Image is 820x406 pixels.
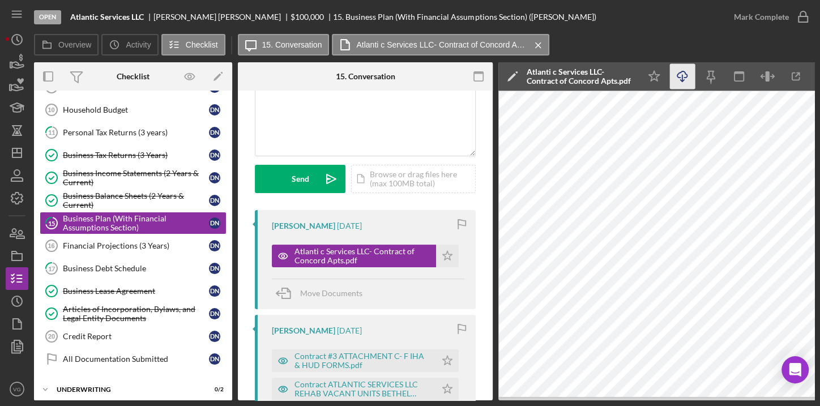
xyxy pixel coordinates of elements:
button: 15. Conversation [238,34,330,55]
span: $100,000 [291,12,324,22]
a: 15Business Plan (With Financial Assumptions Section)DN [40,212,227,234]
div: [PERSON_NAME] [PERSON_NAME] [153,12,291,22]
div: [PERSON_NAME] [272,221,335,230]
tspan: 17 [48,264,55,272]
button: VG [6,378,28,400]
time: 2025-10-09 15:17 [337,326,362,335]
div: Household Budget [63,105,209,114]
a: All Documentation SubmittedDN [40,348,227,370]
a: Business Lease AgreementDN [40,280,227,302]
div: 0 / 2 [203,386,224,393]
button: Move Documents [272,279,374,307]
div: D N [209,308,220,319]
a: Business Balance Sheets (2 Years & Current)DN [40,189,227,212]
div: Send [292,165,309,193]
button: Contract #3 ATTACHMENT C- F IHA & HUD FORMS.pdf [272,349,459,372]
div: 15. Business Plan (With Financial Assumptions Section) ([PERSON_NAME]) [333,12,596,22]
tspan: 11 [48,129,55,136]
div: Credit Report [63,332,209,341]
a: 17Business Debt ScheduleDN [40,257,227,280]
a: 10Household BudgetDN [40,99,227,121]
b: Atlantic Services LLC [70,12,144,22]
label: Activity [126,40,151,49]
div: Contract #3 ATTACHMENT C- F IHA & HUD FORMS.pdf [294,352,430,370]
text: VG [13,386,21,392]
div: Open [34,10,61,24]
div: Business Debt Schedule [63,264,209,273]
a: 11Personal Tax Returns (3 years)DN [40,121,227,144]
time: 2025-10-09 15:34 [337,221,362,230]
div: D N [209,353,220,365]
label: Checklist [186,40,218,49]
label: Overview [58,40,91,49]
label: Atlanti c Services LLC- Contract of Concord Apts.pdf [356,40,526,49]
button: Send [255,165,345,193]
div: Mark Complete [734,6,789,28]
tspan: 10 [48,106,54,113]
a: Business Income Statements (2 Years & Current)DN [40,166,227,189]
div: Business Lease Agreement [63,287,209,296]
div: Business Income Statements (2 Years & Current) [63,169,209,187]
div: D N [209,195,220,206]
div: All Documentation Submitted [63,354,209,364]
div: [PERSON_NAME] [272,326,335,335]
div: Personal Tax Returns (3 years) [63,128,209,137]
button: Atlanti c Services LLC- Contract of Concord Apts.pdf [332,34,549,55]
tspan: 16 [48,242,54,249]
div: Atlanti c Services LLC- Contract of Concord Apts.pdf [294,247,430,265]
div: D N [209,104,220,116]
tspan: 15 [48,219,55,226]
button: Contract ATLANTIC SERVICES LLC REHAB VACANT UNITS BETHEL APTS IDC.pdf [272,378,459,400]
span: Move Documents [300,288,362,298]
button: Checklist [161,34,225,55]
div: Open Intercom Messenger [781,356,809,383]
button: Atlanti c Services LLC- Contract of Concord Apts.pdf [272,245,459,267]
a: Business Tax Returns (3 Years)DN [40,144,227,166]
div: D N [209,285,220,297]
div: Business Plan (With Financial Assumptions Section) [63,214,209,232]
tspan: 20 [48,333,55,340]
div: D N [209,149,220,161]
button: Activity [101,34,158,55]
button: Overview [34,34,99,55]
div: Business Tax Returns (3 Years) [63,151,209,160]
div: 15. Conversation [336,72,395,81]
label: 15. Conversation [262,40,322,49]
div: D N [209,172,220,183]
div: Business Balance Sheets (2 Years & Current) [63,191,209,210]
div: D N [209,217,220,229]
div: Checklist [117,72,150,81]
div: Contract ATLANTIC SERVICES LLC REHAB VACANT UNITS BETHEL APTS IDC.pdf [294,380,430,398]
div: D N [209,331,220,342]
a: Articles of Incorporation, Bylaws, and Legal Entity DocumentsDN [40,302,227,325]
div: Articles of Incorporation, Bylaws, and Legal Entity Documents [63,305,209,323]
div: Financial Projections (3 Years) [63,241,209,250]
a: 16Financial Projections (3 Years)DN [40,234,227,257]
button: Mark Complete [723,6,814,28]
a: 20Credit ReportDN [40,325,227,348]
div: D N [209,263,220,274]
div: D N [209,240,220,251]
div: Atlanti c Services LLC- Contract of Concord Apts.pdf [527,67,634,86]
div: D N [209,127,220,138]
div: Underwriting [57,386,195,393]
